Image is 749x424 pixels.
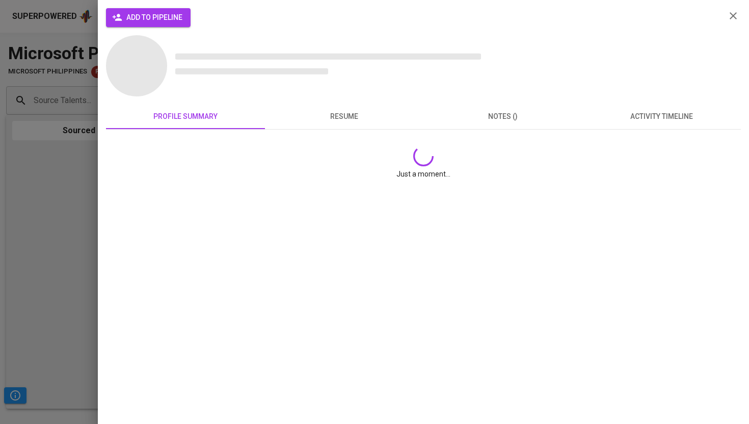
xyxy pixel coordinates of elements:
button: add to pipeline [106,8,191,27]
span: activity timeline [588,110,735,123]
span: notes () [430,110,576,123]
span: resume [271,110,418,123]
span: Just a moment... [396,169,450,179]
span: profile summary [112,110,259,123]
span: add to pipeline [114,11,182,24]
